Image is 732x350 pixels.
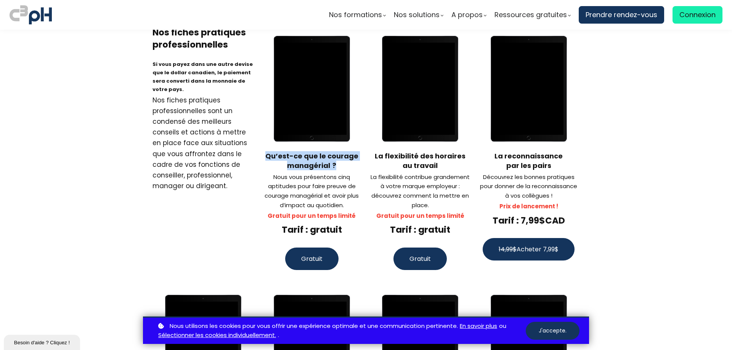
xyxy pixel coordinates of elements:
div: par les pairs [478,161,579,170]
iframe: chat widget [4,333,82,350]
span: A propos [451,9,483,21]
b: Prix de lancement ! [499,202,558,210]
a: Prendre rendez-vous [579,6,664,24]
h3: Nos fiches pratiques professionnelles [152,26,254,51]
div: Tarif : gratuit [261,224,363,236]
a: Sélectionner les cookies individuellement. [158,331,276,340]
img: logo C3PH [10,4,52,26]
span: Nos formations [329,9,382,21]
button: Gratuit [393,248,447,270]
a: En savoir plus [460,321,497,331]
a: Connexion [673,6,722,24]
span: Ressources gratuites [494,9,567,21]
p: ou . [156,321,526,340]
span: Gratuit [301,254,323,264]
button: 14,99$Acheter 7,99$ [483,238,575,261]
span: Nous utilisons les cookies pour vous offrir une expérience optimale et une communication pertinente. [170,321,458,331]
b: Si vous payez dans une autre devise que le dollar canadien, le paiement sera converti dans la mon... [152,61,253,93]
span: Nos solutions [394,9,440,21]
div: Tarif : 7,99$CAD [478,214,579,227]
div: La flexibilité contribue grandement à votre marque employeur : découvrez comment la mettre en place. [369,173,471,210]
span: Gratuit [409,254,431,264]
b: Gratuit pour un temps limité [376,212,464,220]
span: Connexion [679,9,716,21]
div: Tarif : gratuit [369,224,471,236]
div: Nos fiches pratiques professionnelles sont un condensé des meilleurs conseils et actions à mettre... [152,95,254,191]
b: Gratuit pour un temps limité [268,212,356,220]
button: Gratuit [285,248,339,270]
span: Prendre rendez-vous [586,9,657,21]
div: La reconnaissance [478,151,579,161]
div: Découvrez les bonnes pratiques pour donner de la reconnaissance à vos collègues ! [478,173,579,201]
span: Acheter 7,99$ [499,245,559,254]
button: J'accepte. [526,322,579,340]
div: Qu’est-ce que le courage managérial ? [261,151,363,170]
div: La flexibilité des horaires au travail [369,151,471,170]
div: Nous vous présentons cinq aptitudes pour faire preuve de courage managérial et avoir plus d’impac... [261,173,363,210]
s: 14,99$ [499,245,517,254]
